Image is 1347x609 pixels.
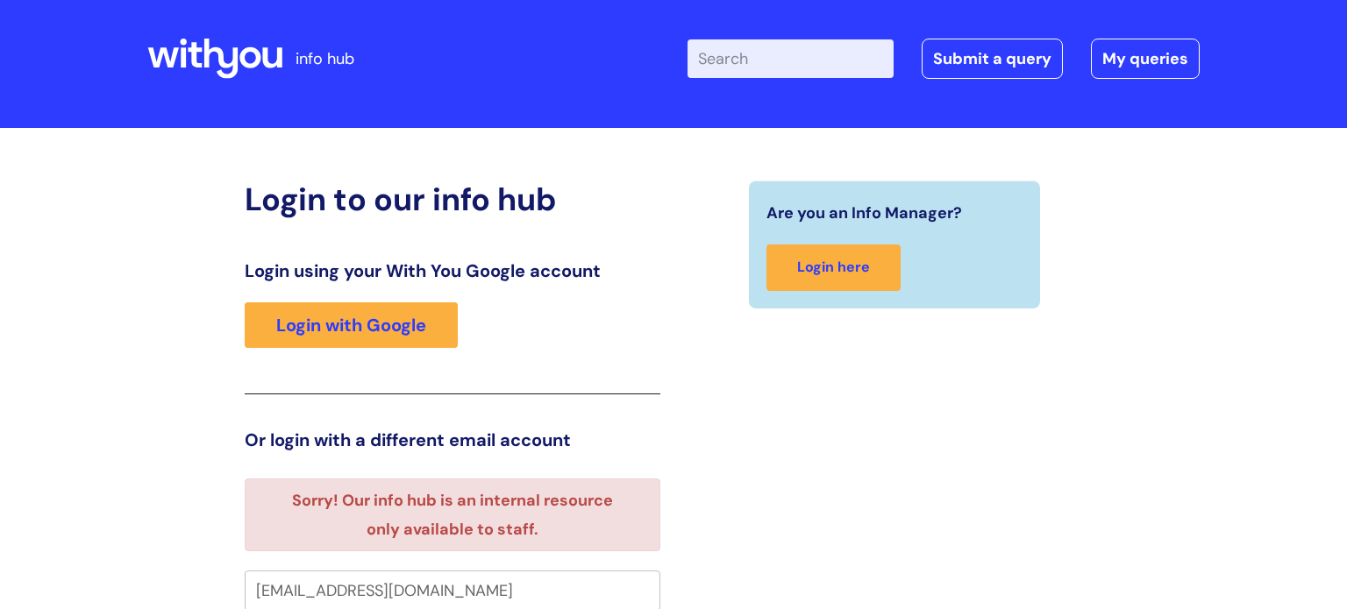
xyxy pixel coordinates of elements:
[275,486,629,543] li: Sorry! Our info hub is an internal resource only available to staff.
[1091,39,1200,79] a: My queries
[245,181,660,218] h2: Login to our info hub
[766,199,962,227] span: Are you an Info Manager?
[922,39,1063,79] a: Submit a query
[245,302,458,348] a: Login with Google
[296,45,354,73] p: info hub
[688,39,894,78] input: Search
[245,260,660,281] h3: Login using your With You Google account
[766,244,901,291] a: Login here
[245,429,660,450] h3: Or login with a different email account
